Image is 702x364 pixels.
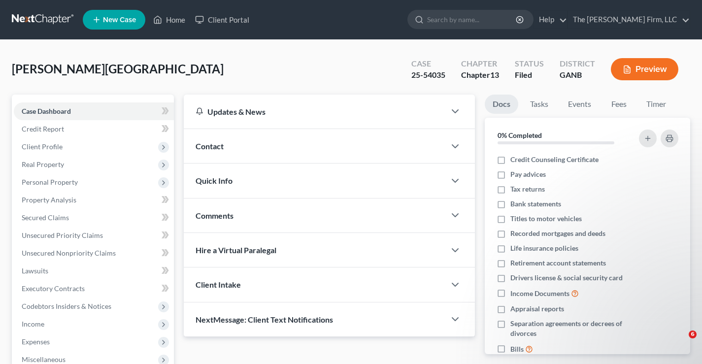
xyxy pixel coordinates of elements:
span: Recorded mortgages and deeds [510,229,605,238]
span: Real Property [22,160,64,168]
div: Case [411,58,445,69]
div: GANB [560,69,595,81]
span: Comments [196,211,234,220]
a: Help [534,11,567,29]
span: Client Intake [196,280,241,289]
span: Tax returns [510,184,545,194]
a: Secured Claims [14,209,174,227]
a: Events [560,95,599,114]
span: Personal Property [22,178,78,186]
div: Chapter [461,58,499,69]
a: Docs [485,95,518,114]
span: Client Profile [22,142,63,151]
span: Miscellaneous [22,355,66,364]
span: Expenses [22,337,50,346]
iframe: Intercom live chat [669,331,692,354]
span: Bank statements [510,199,561,209]
span: New Case [103,16,136,24]
div: Status [515,58,544,69]
span: Income [22,320,44,328]
span: Hire a Virtual Paralegal [196,245,276,255]
span: [PERSON_NAME][GEOGRAPHIC_DATA] [12,62,224,76]
div: Chapter [461,69,499,81]
div: 25-54035 [411,69,445,81]
span: Titles to motor vehicles [510,214,582,224]
span: Contact [196,141,224,151]
a: Unsecured Priority Claims [14,227,174,244]
span: NextMessage: Client Text Notifications [196,315,333,324]
span: Life insurance policies [510,243,578,253]
a: Unsecured Nonpriority Claims [14,244,174,262]
a: Case Dashboard [14,102,174,120]
a: Credit Report [14,120,174,138]
a: Tasks [522,95,556,114]
a: Client Portal [190,11,254,29]
span: Executory Contracts [22,284,85,293]
a: Timer [638,95,674,114]
input: Search by name... [427,10,517,29]
div: Filed [515,69,544,81]
span: Credit Counseling Certificate [510,155,599,165]
a: Property Analysis [14,191,174,209]
span: Secured Claims [22,213,69,222]
span: 13 [490,70,499,79]
span: Credit Report [22,125,64,133]
a: Home [148,11,190,29]
span: Unsecured Priority Claims [22,231,103,239]
a: Executory Contracts [14,280,174,298]
span: Quick Info [196,176,233,185]
span: 6 [689,331,697,338]
span: Pay advices [510,169,546,179]
div: District [560,58,595,69]
button: Preview [611,58,678,80]
span: Retirement account statements [510,258,606,268]
span: Case Dashboard [22,107,71,115]
span: Lawsuits [22,266,48,275]
a: The [PERSON_NAME] Firm, LLC [568,11,690,29]
a: Lawsuits [14,262,174,280]
span: Bills [510,344,524,354]
div: Updates & News [196,106,434,117]
strong: 0% Completed [498,131,542,139]
span: Property Analysis [22,196,76,204]
span: Unsecured Nonpriority Claims [22,249,116,257]
a: Fees [603,95,635,114]
span: Codebtors Insiders & Notices [22,302,111,310]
